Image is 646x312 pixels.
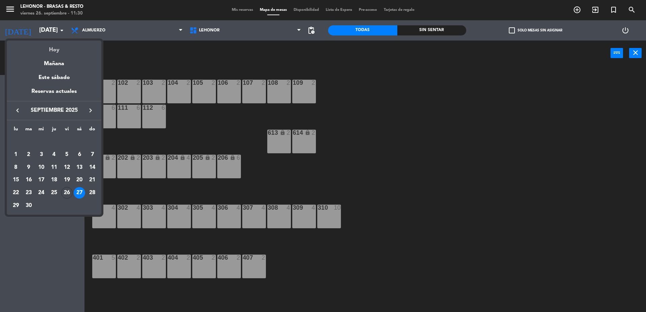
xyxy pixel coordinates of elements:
div: 27 [74,187,85,199]
td: 10 de septiembre de 2025 [35,161,48,174]
div: 14 [86,162,98,173]
span: septiembre 2025 [24,106,84,115]
div: 11 [48,162,60,173]
td: 8 de septiembre de 2025 [9,161,22,174]
div: 26 [61,187,73,199]
div: 20 [74,174,85,186]
td: 27 de septiembre de 2025 [73,186,86,199]
td: 18 de septiembre de 2025 [48,174,60,186]
td: 2 de septiembre de 2025 [22,148,35,161]
td: 26 de septiembre de 2025 [60,186,73,199]
td: 12 de septiembre de 2025 [60,161,73,174]
div: 1 [10,149,22,160]
div: 9 [23,162,34,173]
th: jueves [48,125,60,136]
div: 2 [23,149,34,160]
div: 28 [86,187,98,199]
div: 8 [10,162,22,173]
td: 22 de septiembre de 2025 [9,186,22,199]
div: 25 [48,187,60,199]
td: 7 de septiembre de 2025 [86,148,99,161]
th: sábado [73,125,86,136]
td: 4 de septiembre de 2025 [48,148,60,161]
td: 21 de septiembre de 2025 [86,174,99,186]
th: domingo [86,125,99,136]
div: 5 [61,149,73,160]
td: 20 de septiembre de 2025 [73,174,86,186]
div: 29 [10,200,22,211]
td: 30 de septiembre de 2025 [22,199,35,212]
td: 6 de septiembre de 2025 [73,148,86,161]
div: 23 [23,187,34,199]
div: 4 [48,149,60,160]
td: SEP. [9,135,99,148]
div: 6 [74,149,85,160]
td: 14 de septiembre de 2025 [86,161,99,174]
td: 16 de septiembre de 2025 [22,174,35,186]
div: 21 [86,174,98,186]
td: 11 de septiembre de 2025 [48,161,60,174]
button: keyboard_arrow_left [11,106,24,115]
td: 1 de septiembre de 2025 [9,148,22,161]
td: 28 de septiembre de 2025 [86,186,99,199]
td: 5 de septiembre de 2025 [60,148,73,161]
td: 24 de septiembre de 2025 [35,186,48,199]
td: 29 de septiembre de 2025 [9,199,22,212]
td: 15 de septiembre de 2025 [9,174,22,186]
div: 17 [35,174,47,186]
div: Este sábado [7,68,101,87]
td: 23 de septiembre de 2025 [22,186,35,199]
div: Reservas actuales [7,87,101,101]
td: 3 de septiembre de 2025 [35,148,48,161]
div: 12 [61,162,73,173]
td: 17 de septiembre de 2025 [35,174,48,186]
div: 15 [10,174,22,186]
td: 19 de septiembre de 2025 [60,174,73,186]
div: 10 [35,162,47,173]
div: 3 [35,149,47,160]
td: 9 de septiembre de 2025 [22,161,35,174]
div: 24 [35,187,47,199]
th: miércoles [35,125,48,136]
td: 25 de septiembre de 2025 [48,186,60,199]
button: keyboard_arrow_right [84,106,97,115]
div: 16 [23,174,34,186]
div: Hoy [7,41,101,54]
th: martes [22,125,35,136]
div: 7 [86,149,98,160]
i: keyboard_arrow_right [86,106,95,114]
div: 18 [48,174,60,186]
div: 22 [10,187,22,199]
i: keyboard_arrow_left [14,106,22,114]
div: 30 [23,200,34,211]
th: viernes [60,125,73,136]
td: 13 de septiembre de 2025 [73,161,86,174]
div: 13 [74,162,85,173]
div: Mañana [7,54,101,68]
th: lunes [9,125,22,136]
div: 19 [61,174,73,186]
